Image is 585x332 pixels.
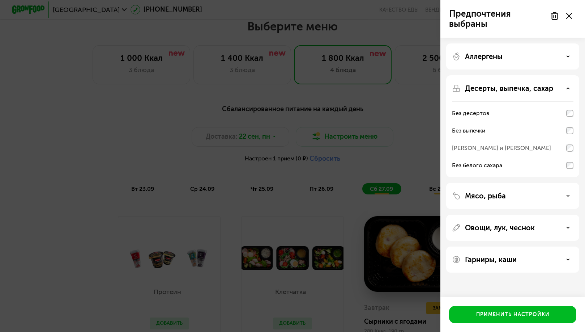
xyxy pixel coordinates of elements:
[465,223,535,232] p: Овощи, лук, чеснок
[465,84,553,93] p: Десерты, выпечка, сахар
[452,109,489,118] div: Без десертов
[465,255,517,264] p: Гарниры, каши
[452,144,551,152] div: [PERSON_NAME] и [PERSON_NAME]
[449,306,576,323] button: Применить настройки
[465,52,503,61] p: Аллергены
[449,9,546,29] p: Предпочтения выбраны
[476,311,550,318] div: Применить настройки
[452,161,502,170] div: Без белого сахара
[465,192,506,200] p: Мясо, рыба
[452,126,486,135] div: Без выпечки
